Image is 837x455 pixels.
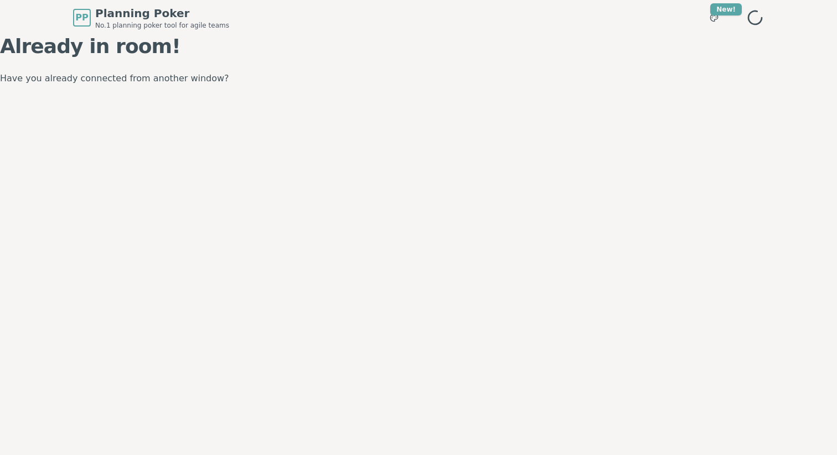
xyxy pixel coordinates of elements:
[710,3,742,15] div: New!
[95,21,229,30] span: No.1 planning poker tool for agile teams
[704,8,724,28] button: New!
[73,6,229,30] a: PPPlanning PokerNo.1 planning poker tool for agile teams
[75,11,88,24] span: PP
[95,6,229,21] span: Planning Poker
